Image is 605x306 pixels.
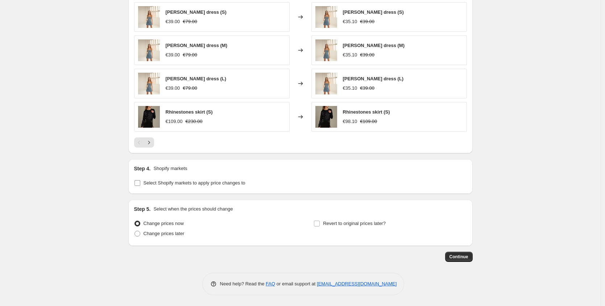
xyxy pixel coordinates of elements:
[360,85,374,92] strike: €39.00
[449,254,468,260] span: Continue
[134,137,154,148] nav: Pagination
[343,76,404,81] span: [PERSON_NAME] dress (L)
[186,118,203,125] strike: €230.00
[144,180,245,186] span: Select Shopify markets to apply price changes to
[166,43,227,48] span: [PERSON_NAME] dress (M)
[153,165,187,172] p: Shopify markets
[183,18,197,25] strike: €79.00
[343,43,405,48] span: [PERSON_NAME] dress (M)
[166,18,180,25] div: €39.00
[134,205,151,213] h2: Step 5.
[144,221,184,226] span: Change prices now
[166,76,227,81] span: [PERSON_NAME] dress (L)
[343,51,357,59] div: €35.10
[166,9,227,15] span: [PERSON_NAME] dress (S)
[317,281,397,286] a: [EMAIL_ADDRESS][DOMAIN_NAME]
[445,252,473,262] button: Continue
[220,281,266,286] span: Need help? Read the
[144,137,154,148] button: Next
[315,39,337,61] img: WOLFLAMBSS200587web_80x.jpg
[343,109,390,115] span: Rhinestones skirt (S)
[138,106,160,128] img: 1744_80x.jpg
[343,9,404,15] span: [PERSON_NAME] dress (S)
[153,205,233,213] p: Select when the prices should change
[315,73,337,94] img: WOLFLAMBSS200587web_80x.jpg
[166,118,183,125] div: €109.00
[166,85,180,92] div: €39.00
[166,109,213,115] span: Rhinestones skirt (S)
[134,165,151,172] h2: Step 4.
[360,51,374,59] strike: €39.00
[315,6,337,28] img: WOLFLAMBSS200587web_80x.jpg
[138,73,160,94] img: WOLFLAMBSS200587web_80x.jpg
[183,85,197,92] strike: €79.00
[275,281,317,286] span: or email support at
[138,39,160,61] img: WOLFLAMBSS200587web_80x.jpg
[343,85,357,92] div: €35.10
[266,281,275,286] a: FAQ
[360,18,374,25] strike: €39.00
[323,221,386,226] span: Revert to original prices later?
[144,231,185,236] span: Change prices later
[343,18,357,25] div: €35.10
[315,106,337,128] img: 1744_80x.jpg
[183,51,197,59] strike: €79.00
[343,118,357,125] div: €98.10
[166,51,180,59] div: €39.00
[138,6,160,28] img: WOLFLAMBSS200587web_80x.jpg
[360,118,377,125] strike: €109.00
